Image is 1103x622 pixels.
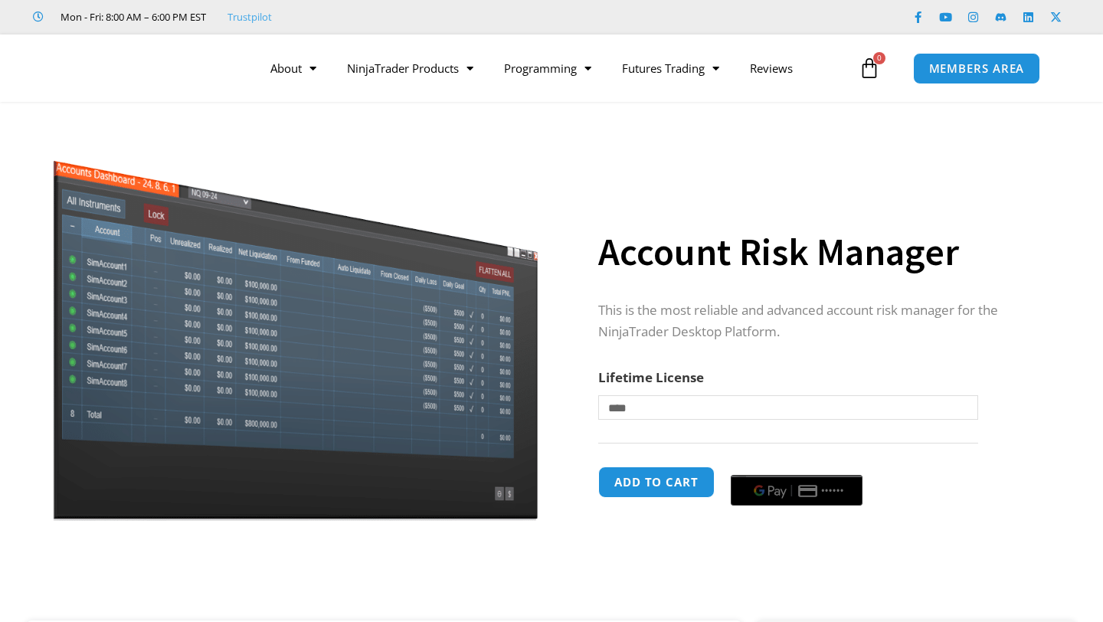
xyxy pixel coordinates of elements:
[873,52,885,64] span: 0
[332,51,489,86] a: NinjaTrader Products
[821,486,844,496] text: ••••••
[57,8,206,26] span: Mon - Fri: 8:00 AM – 6:00 PM EST
[731,475,862,506] button: Buy with GPay
[489,51,607,86] a: Programming
[598,225,1046,279] h1: Account Risk Manager
[598,466,715,498] button: Add to cart
[929,63,1025,74] span: MEMBERS AREA
[913,53,1041,84] a: MEMBERS AREA
[255,51,855,86] nav: Menu
[255,51,332,86] a: About
[227,8,272,26] a: Trustpilot
[728,464,866,466] iframe: Secure payment input frame
[607,51,735,86] a: Futures Trading
[50,41,214,96] img: LogoAI | Affordable Indicators – NinjaTrader
[598,368,704,386] label: Lifetime License
[836,46,903,90] a: 0
[49,129,542,521] img: Screenshot 2024-08-26 15462845454
[735,51,808,86] a: Reviews
[598,300,1046,344] p: This is the most reliable and advanced account risk manager for the NinjaTrader Desktop Platform.
[598,427,622,438] a: Clear options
